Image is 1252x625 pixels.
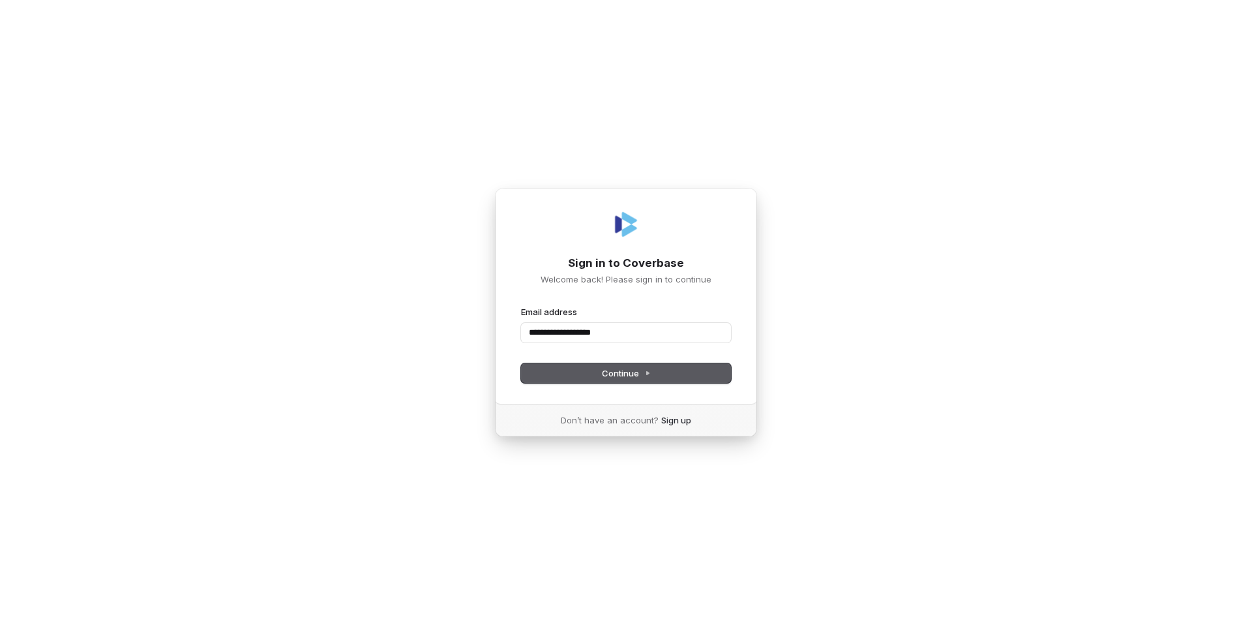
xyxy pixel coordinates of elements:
a: Sign up [661,414,691,426]
label: Email address [521,306,577,318]
h1: Sign in to Coverbase [521,256,731,271]
button: Continue [521,363,731,383]
img: Coverbase [610,209,642,240]
span: Continue [602,367,651,379]
span: Don’t have an account? [561,414,659,426]
p: Welcome back! Please sign in to continue [521,273,731,285]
